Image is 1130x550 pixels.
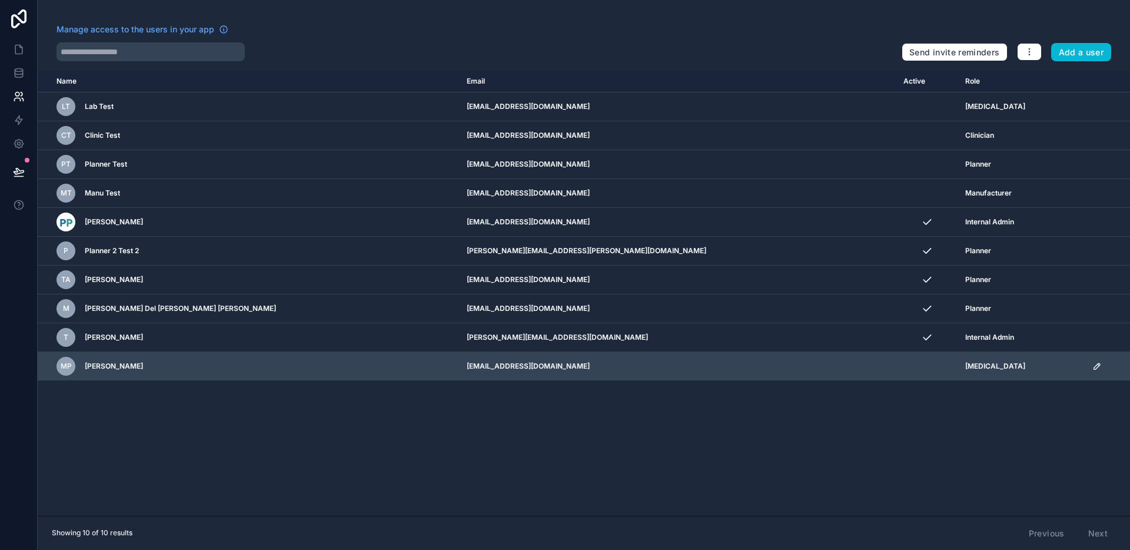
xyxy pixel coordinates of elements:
[460,208,896,237] td: [EMAIL_ADDRESS][DOMAIN_NAME]
[902,43,1007,62] button: Send invite reminders
[64,246,68,256] span: P
[460,237,896,266] td: [PERSON_NAME][EMAIL_ADDRESS][PERSON_NAME][DOMAIN_NAME]
[85,246,139,256] span: Planner 2 Test 2
[965,246,991,256] span: Planner
[965,217,1014,227] span: Internal Admin
[460,179,896,208] td: [EMAIL_ADDRESS][DOMAIN_NAME]
[460,121,896,150] td: [EMAIL_ADDRESS][DOMAIN_NAME]
[61,160,71,169] span: PT
[38,71,460,92] th: Name
[965,102,1025,111] span: [MEDICAL_DATA]
[460,294,896,323] td: [EMAIL_ADDRESS][DOMAIN_NAME]
[965,160,991,169] span: Planner
[56,24,214,35] span: Manage access to the users in your app
[460,92,896,121] td: [EMAIL_ADDRESS][DOMAIN_NAME]
[85,160,127,169] span: Planner Test
[61,188,72,198] span: MT
[1051,43,1112,62] button: Add a user
[460,150,896,179] td: [EMAIL_ADDRESS][DOMAIN_NAME]
[56,24,228,35] a: Manage access to the users in your app
[965,362,1025,371] span: [MEDICAL_DATA]
[52,528,132,538] span: Showing 10 of 10 results
[85,188,120,198] span: Manu Test
[958,71,1086,92] th: Role
[62,102,70,111] span: LT
[460,352,896,381] td: [EMAIL_ADDRESS][DOMAIN_NAME]
[460,71,896,92] th: Email
[85,333,143,342] span: [PERSON_NAME]
[85,275,143,284] span: [PERSON_NAME]
[965,304,991,313] span: Planner
[38,71,1130,516] div: scrollable content
[85,102,114,111] span: Lab Test
[460,266,896,294] td: [EMAIL_ADDRESS][DOMAIN_NAME]
[965,333,1014,342] span: Internal Admin
[85,304,276,313] span: [PERSON_NAME] Del [PERSON_NAME] [PERSON_NAME]
[460,323,896,352] td: [PERSON_NAME][EMAIL_ADDRESS][DOMAIN_NAME]
[896,71,958,92] th: Active
[85,131,120,140] span: Clinic Test
[965,131,994,140] span: Clinician
[965,275,991,284] span: Planner
[965,188,1012,198] span: Manufacturer
[61,131,71,140] span: CT
[61,275,71,284] span: TA
[85,217,143,227] span: [PERSON_NAME]
[64,333,68,342] span: T
[85,362,143,371] span: [PERSON_NAME]
[61,362,72,371] span: MP
[63,304,69,313] span: M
